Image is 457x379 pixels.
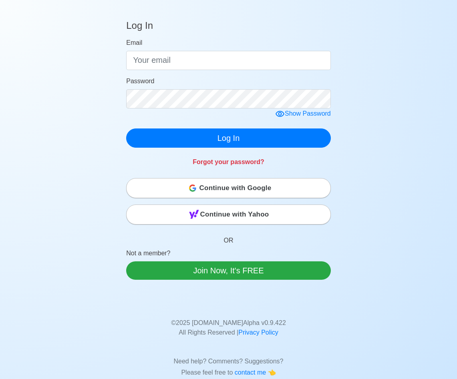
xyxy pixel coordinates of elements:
[132,347,325,366] p: Need help? Comments? Suggestions?
[126,249,331,261] p: Not a member?
[126,226,331,249] p: OR
[132,309,325,337] p: © 2025 [DOMAIN_NAME] Alpha v 0.9.422 All Rights Reserved |
[126,128,331,148] button: Log In
[238,329,278,336] a: Privacy Policy
[235,369,268,376] span: contact me
[126,39,142,46] span: Email
[126,205,331,225] button: Continue with Yahoo
[268,369,276,376] span: point
[126,20,153,35] h4: Log In
[275,109,331,119] div: Show Password
[132,368,325,377] p: Please feel free to
[126,178,331,198] button: Continue with Google
[126,51,331,70] input: Your email
[126,78,154,84] span: Password
[199,180,272,196] span: Continue with Google
[126,261,331,280] a: Join Now, It's FREE
[193,158,264,165] a: Forgot your password?
[200,207,269,223] span: Continue with Yahoo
